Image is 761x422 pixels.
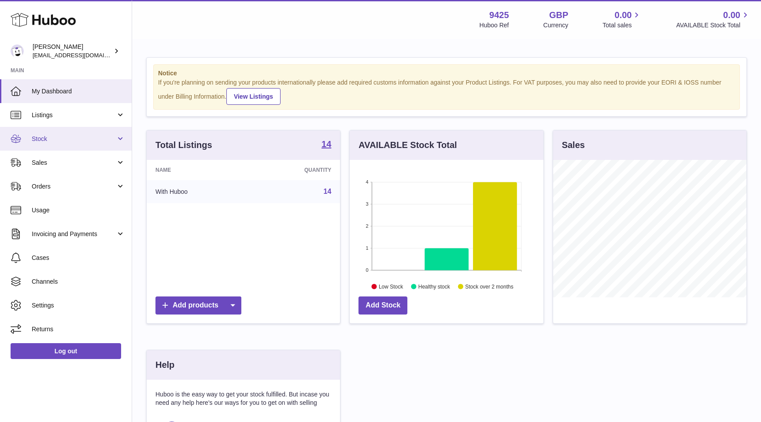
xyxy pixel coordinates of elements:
[465,283,513,289] text: Stock over 2 months
[418,283,451,289] text: Healthy stock
[366,179,369,185] text: 4
[158,69,735,78] strong: Notice
[32,325,125,333] span: Returns
[32,301,125,310] span: Settings
[158,78,735,105] div: If you're planning on sending your products internationally please add required customs informati...
[32,230,116,238] span: Invoicing and Payments
[543,21,569,30] div: Currency
[549,9,568,21] strong: GBP
[155,359,174,371] h3: Help
[32,182,116,191] span: Orders
[155,296,241,315] a: Add products
[249,160,340,180] th: Quantity
[480,21,509,30] div: Huboo Ref
[723,9,740,21] span: 0.00
[321,140,331,150] a: 14
[32,206,125,215] span: Usage
[602,21,642,30] span: Total sales
[366,201,369,207] text: 3
[226,88,281,105] a: View Listings
[147,180,249,203] td: With Huboo
[32,159,116,167] span: Sales
[33,43,112,59] div: [PERSON_NAME]
[602,9,642,30] a: 0.00 Total sales
[676,21,750,30] span: AVAILABLE Stock Total
[155,139,212,151] h3: Total Listings
[32,135,116,143] span: Stock
[366,267,369,273] text: 0
[33,52,129,59] span: [EMAIL_ADDRESS][DOMAIN_NAME]
[11,343,121,359] a: Log out
[11,44,24,58] img: Huboo@cbdmd.com
[366,245,369,251] text: 1
[32,278,125,286] span: Channels
[147,160,249,180] th: Name
[366,223,369,229] text: 2
[358,296,407,315] a: Add Stock
[358,139,457,151] h3: AVAILABLE Stock Total
[32,87,125,96] span: My Dashboard
[32,254,125,262] span: Cases
[489,9,509,21] strong: 9425
[379,283,403,289] text: Low Stock
[676,9,750,30] a: 0.00 AVAILABLE Stock Total
[562,139,585,151] h3: Sales
[324,188,332,195] a: 14
[32,111,116,119] span: Listings
[155,390,331,407] p: Huboo is the easy way to get your stock fulfilled. But incase you need any help here's our ways f...
[321,140,331,148] strong: 14
[615,9,632,21] span: 0.00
